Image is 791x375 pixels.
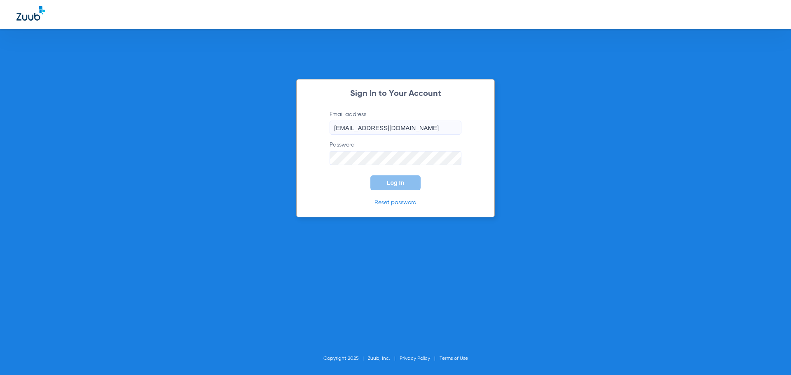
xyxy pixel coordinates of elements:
[330,110,461,135] label: Email address
[750,335,791,375] iframe: Chat Widget
[330,121,461,135] input: Email address
[317,90,474,98] h2: Sign In to Your Account
[374,200,417,205] a: Reset password
[368,354,400,363] li: Zuub, Inc.
[16,6,45,21] img: Zuub Logo
[370,175,421,190] button: Log In
[400,356,430,361] a: Privacy Policy
[330,151,461,165] input: Password
[440,356,468,361] a: Terms of Use
[323,354,368,363] li: Copyright 2025
[330,141,461,165] label: Password
[387,179,404,186] span: Log In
